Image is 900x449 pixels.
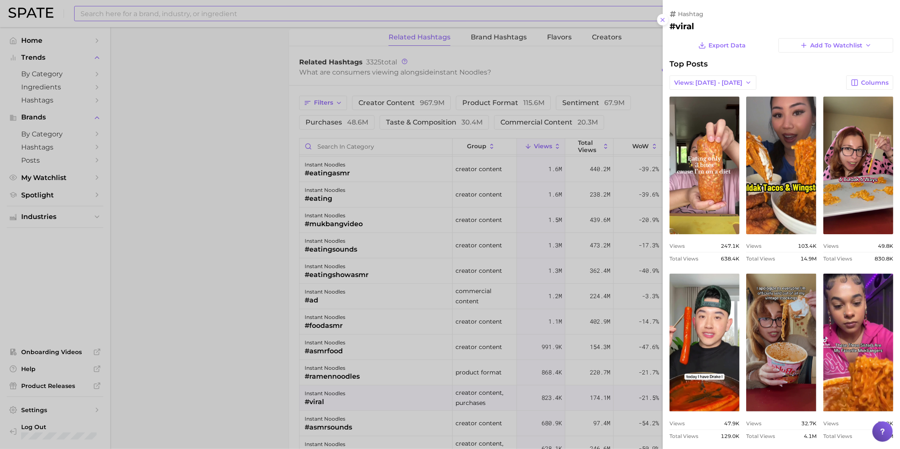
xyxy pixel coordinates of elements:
[746,243,761,249] span: Views
[721,255,739,262] span: 638.4k
[804,433,817,439] span: 4.1m
[709,42,746,49] span: Export Data
[746,433,775,439] span: Total Views
[823,255,852,262] span: Total Views
[669,255,698,262] span: Total Views
[746,420,761,427] span: Views
[669,243,685,249] span: Views
[724,420,739,427] span: 47.9k
[823,243,839,249] span: Views
[801,420,817,427] span: 32.7k
[721,243,739,249] span: 247.1k
[861,79,889,86] span: Columns
[878,243,893,249] span: 49.8k
[846,75,893,90] button: Columns
[798,243,817,249] span: 103.4k
[678,10,703,18] span: hashtag
[875,255,893,262] span: 830.8k
[878,420,893,427] span: 32.2k
[800,255,817,262] span: 14.9m
[696,38,748,53] button: Export Data
[810,42,862,49] span: Add to Watchlist
[746,255,775,262] span: Total Views
[823,420,839,427] span: Views
[669,420,685,427] span: Views
[669,433,698,439] span: Total Views
[669,59,708,69] span: Top Posts
[721,433,739,439] span: 129.0k
[823,433,852,439] span: Total Views
[778,38,893,53] button: Add to Watchlist
[669,75,756,90] button: Views: [DATE] - [DATE]
[674,79,742,86] span: Views: [DATE] - [DATE]
[669,21,893,31] h2: #viral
